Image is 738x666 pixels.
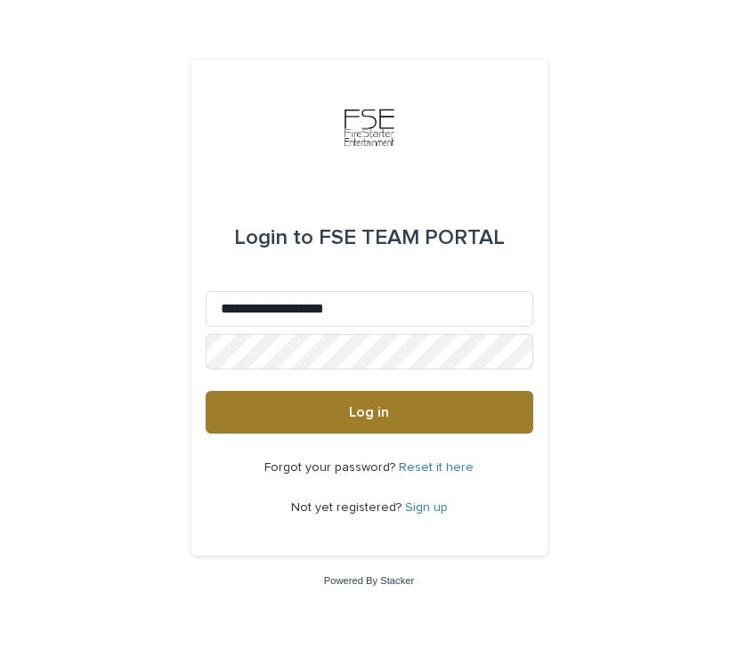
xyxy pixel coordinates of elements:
span: Log in [349,405,389,419]
span: Forgot your password? [264,461,399,474]
div: FSE TEAM PORTAL [234,213,505,263]
img: 9JgRvJ3ETPGCJDhvPVA5 [343,102,396,156]
a: Powered By Stacker [324,575,414,586]
a: Sign up [405,501,448,514]
span: Login to [234,227,313,248]
span: Not yet registered? [291,501,405,514]
a: Reset it here [399,461,474,474]
button: Log in [206,391,533,434]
